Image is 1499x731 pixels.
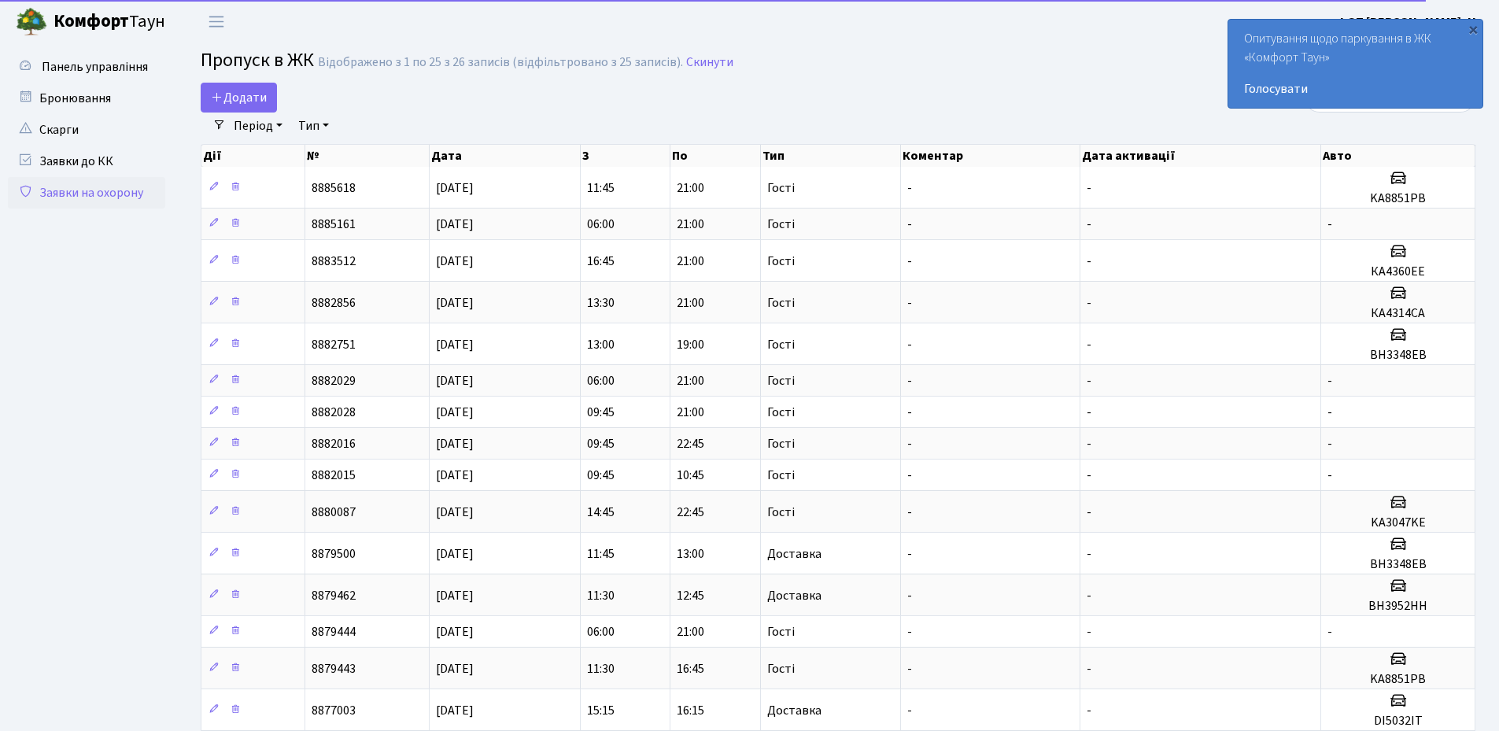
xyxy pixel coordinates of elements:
span: Доставка [767,704,821,717]
span: - [907,179,912,197]
span: [DATE] [436,216,474,233]
span: [DATE] [436,467,474,484]
span: Гості [767,626,795,638]
span: Гості [767,506,795,519]
span: 8882015 [312,467,356,484]
span: - [907,702,912,719]
a: Скарги [8,114,165,146]
span: 21:00 [677,623,704,641]
div: Відображено з 1 по 25 з 26 записів (відфільтровано з 25 записів). [318,55,683,70]
span: Гості [767,297,795,309]
h5: ВН3348ЕВ [1327,348,1468,363]
span: - [907,587,912,604]
span: 8879462 [312,587,356,604]
h5: ВН3952НН [1327,599,1468,614]
span: 8877003 [312,702,356,719]
span: 21:00 [677,179,704,197]
span: 11:45 [587,179,615,197]
th: Дата активації [1080,145,1322,167]
span: - [1327,623,1332,641]
span: Доставка [767,589,821,602]
th: З [581,145,670,167]
th: Дії [201,145,305,167]
span: 14:45 [587,504,615,521]
span: - [907,623,912,641]
span: Таун [54,9,165,35]
span: 8880087 [312,504,356,521]
span: 21:00 [677,372,704,389]
span: - [1087,660,1091,677]
span: [DATE] [436,545,474,563]
span: [DATE] [436,702,474,719]
span: 06:00 [587,216,615,233]
a: Скинути [686,55,733,70]
span: 8885618 [312,179,356,197]
span: 11:45 [587,545,615,563]
span: Гості [767,406,795,419]
span: [DATE] [436,623,474,641]
span: - [907,467,912,484]
th: Тип [761,145,901,167]
span: - [1087,253,1091,270]
b: Комфорт [54,9,129,34]
span: 15:15 [587,702,615,719]
span: 8879500 [312,545,356,563]
span: [DATE] [436,336,474,353]
a: Додати [201,83,277,113]
span: - [1087,216,1091,233]
a: ФОП [PERSON_NAME]. Н. [1337,13,1480,31]
span: 8883512 [312,253,356,270]
a: Голосувати [1244,79,1467,98]
a: Тип [292,113,335,139]
span: 10:45 [677,467,704,484]
span: - [907,435,912,452]
span: - [1087,623,1091,641]
span: - [1327,216,1332,233]
span: 22:45 [677,435,704,452]
span: - [1327,404,1332,421]
span: - [907,545,912,563]
a: Період [227,113,289,139]
span: - [907,660,912,677]
img: logo.png [16,6,47,38]
span: - [1327,435,1332,452]
span: [DATE] [436,294,474,312]
span: - [907,216,912,233]
span: 09:45 [587,467,615,484]
th: Дата [430,145,581,167]
span: 8882028 [312,404,356,421]
span: 11:30 [587,660,615,677]
span: - [907,504,912,521]
span: [DATE] [436,435,474,452]
span: 16:45 [587,253,615,270]
a: Панель управління [8,51,165,83]
span: [DATE] [436,253,474,270]
div: Опитування щодо паркування в ЖК «Комфорт Таун» [1228,20,1482,108]
span: 8882856 [312,294,356,312]
span: Гості [767,663,795,675]
span: 21:00 [677,216,704,233]
span: [DATE] [436,504,474,521]
span: 06:00 [587,372,615,389]
span: Додати [211,89,267,106]
span: Гості [767,437,795,450]
span: Гості [767,255,795,268]
span: 09:45 [587,404,615,421]
span: - [1087,467,1091,484]
th: № [305,145,429,167]
span: Гості [767,375,795,387]
th: Авто [1321,145,1475,167]
span: - [1087,179,1091,197]
span: 8882751 [312,336,356,353]
div: × [1465,21,1481,37]
span: [DATE] [436,372,474,389]
span: 09:45 [587,435,615,452]
span: - [907,294,912,312]
a: Заявки на охорону [8,177,165,209]
h5: ВН3348ЕВ [1327,557,1468,572]
span: - [907,336,912,353]
span: [DATE] [436,179,474,197]
span: - [1087,545,1091,563]
span: 13:00 [677,545,704,563]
